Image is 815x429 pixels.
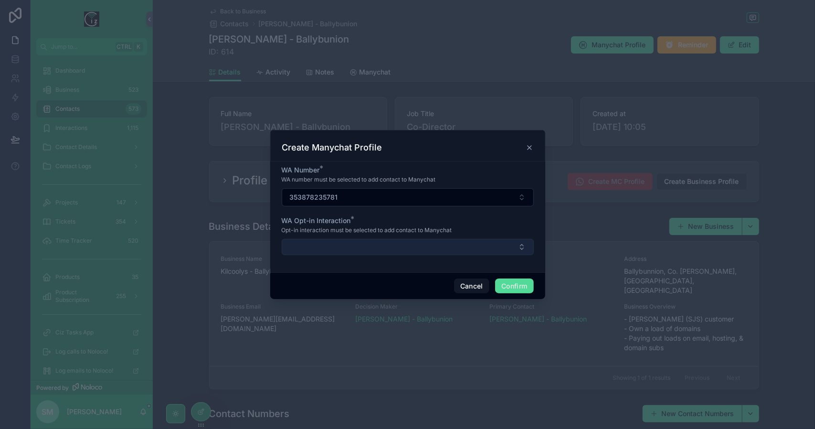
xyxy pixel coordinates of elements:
[282,142,382,153] h3: Create Manychat Profile
[282,226,452,234] span: Opt-in interaction must be selected to add contact to Manychat
[282,216,351,225] span: WA Opt-in Interaction
[290,193,338,202] span: 353878235781
[282,188,534,206] button: Select Button
[495,279,533,294] button: Confirm
[282,166,320,174] span: WA Number
[454,279,489,294] button: Cancel
[282,176,436,183] span: WA number must be selected to add contact to Manychat
[282,239,534,255] button: Select Button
